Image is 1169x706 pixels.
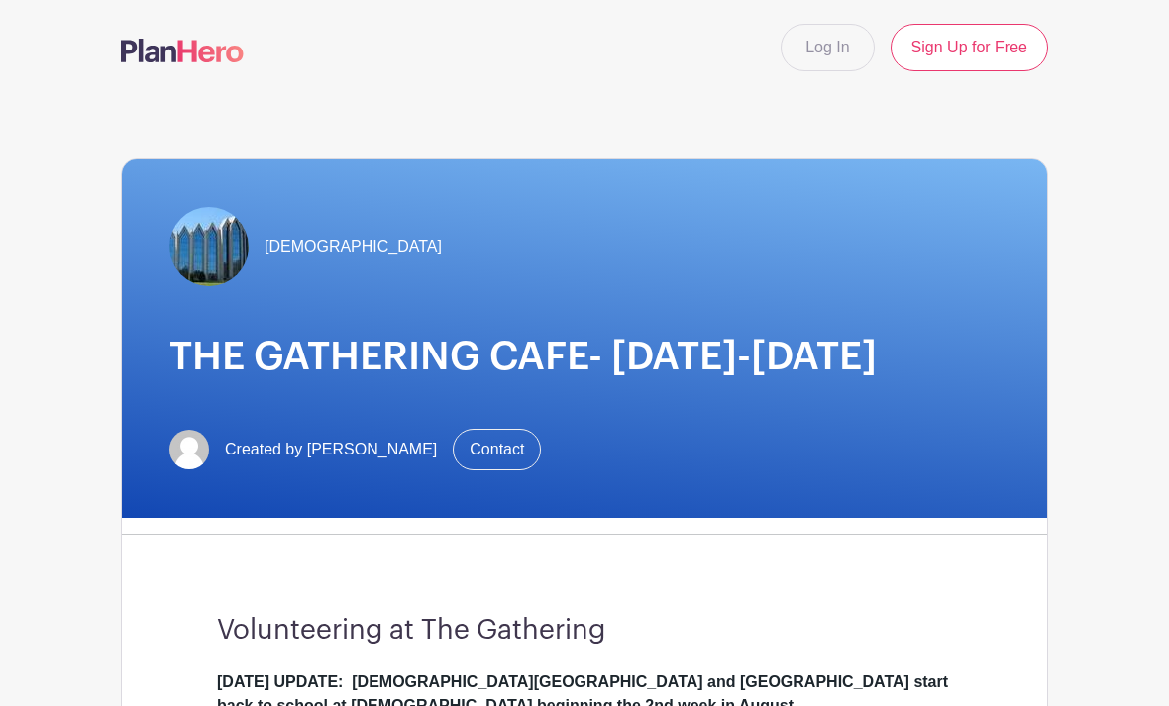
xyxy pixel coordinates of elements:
h3: Volunteering at The Gathering [217,614,952,647]
a: Log In [781,24,874,71]
a: Contact [453,429,541,470]
img: default-ce2991bfa6775e67f084385cd625a349d9dcbb7a52a09fb2fda1e96e2d18dcdb.png [169,430,209,469]
img: logo-507f7623f17ff9eddc593b1ce0a138ce2505c220e1c5a4e2b4648c50719b7d32.svg [121,39,244,62]
img: TheGathering.jpeg [169,207,249,286]
span: Created by [PERSON_NAME] [225,438,437,461]
h1: THE GATHERING CAFE- [DATE]-[DATE] [169,334,1000,381]
a: Sign Up for Free [891,24,1048,71]
span: [DEMOGRAPHIC_DATA] [265,235,442,258]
